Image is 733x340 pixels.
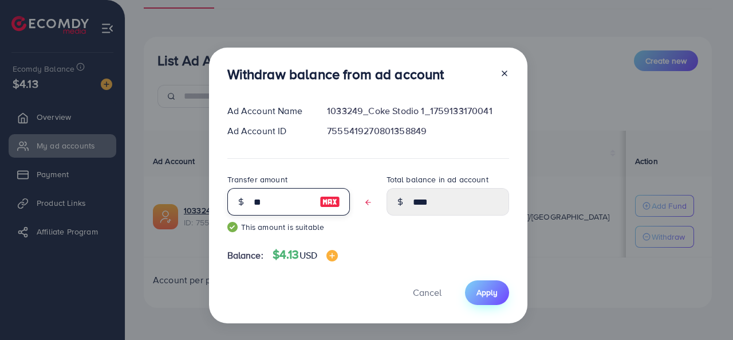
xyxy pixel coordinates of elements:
[299,249,317,261] span: USD
[227,174,287,185] label: Transfer amount
[227,249,263,262] span: Balance:
[318,124,518,138] div: 7555419270801358849
[320,195,340,209] img: image
[227,222,238,232] img: guide
[684,288,724,331] iframe: Chat
[218,104,318,118] div: Ad Account Name
[476,287,498,298] span: Apply
[413,286,442,299] span: Cancel
[318,104,518,118] div: 1033249_Coke Stodio 1_1759133170041
[227,221,350,233] small: This amount is suitable
[387,174,488,185] label: Total balance in ad account
[465,280,509,305] button: Apply
[273,248,338,262] h4: $4.13
[218,124,318,138] div: Ad Account ID
[399,280,456,305] button: Cancel
[326,250,338,261] img: image
[227,66,444,83] h3: Withdraw balance from ad account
